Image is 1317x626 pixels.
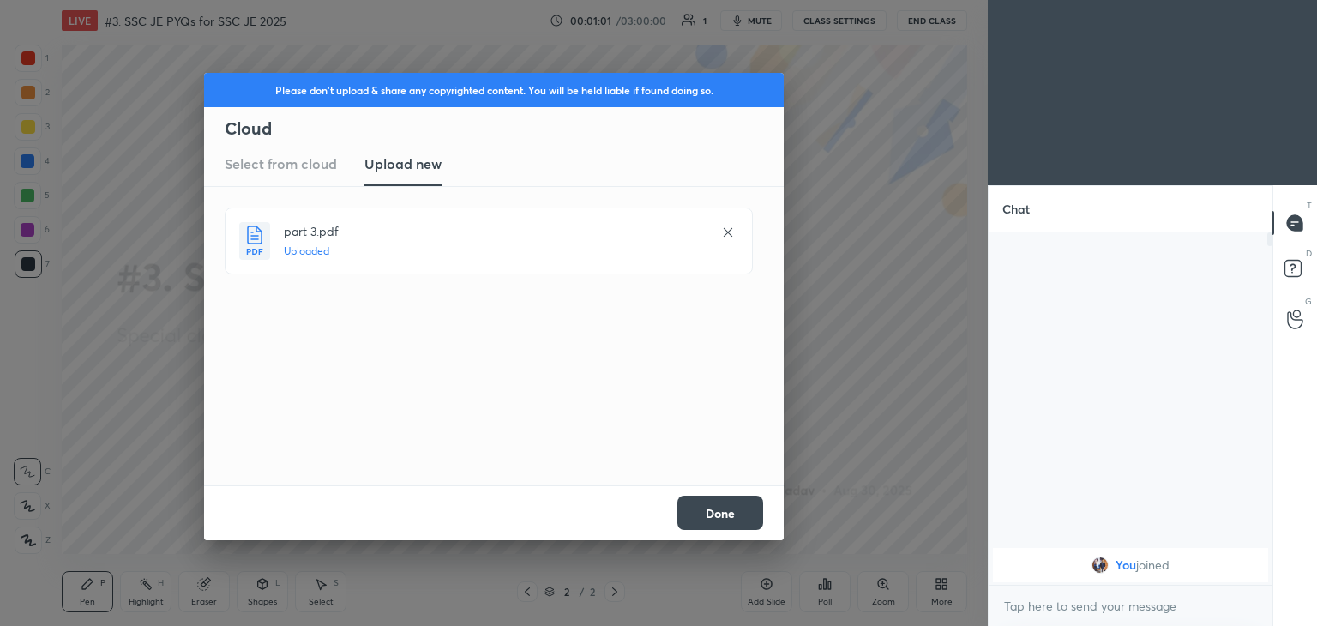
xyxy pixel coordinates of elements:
[677,496,763,530] button: Done
[225,117,784,140] h2: Cloud
[989,186,1043,232] p: Chat
[1091,557,1109,574] img: fecdb386181f4cf2bff1f15027e2290c.jpg
[284,222,704,240] h4: part 3.pdf
[1136,558,1170,572] span: joined
[1306,247,1312,260] p: D
[1307,199,1312,212] p: T
[204,73,784,107] div: Please don't upload & share any copyrighted content. You will be held liable if found doing so.
[1116,558,1136,572] span: You
[364,153,442,174] h3: Upload new
[1305,295,1312,308] p: G
[989,545,1272,586] div: grid
[284,244,704,259] h5: Uploaded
